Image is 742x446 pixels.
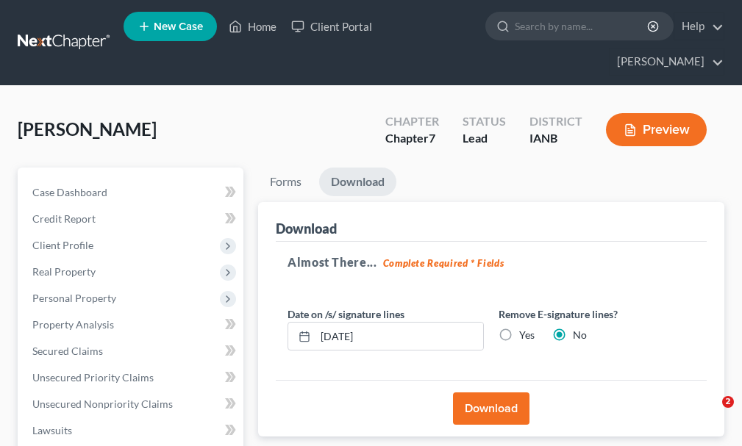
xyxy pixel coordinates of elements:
[32,292,116,304] span: Personal Property
[288,306,404,322] label: Date on /s/ signature lines
[315,323,483,350] input: MM/DD/YYYY
[221,13,284,40] a: Home
[573,328,587,342] label: No
[32,265,96,278] span: Real Property
[385,113,439,130] div: Chapter
[453,392,529,425] button: Download
[32,424,72,436] span: Lawsuits
[606,113,707,146] button: Preview
[18,118,157,140] span: [PERSON_NAME]
[21,391,243,417] a: Unsecured Nonpriority Claims
[529,130,582,147] div: IANB
[32,345,103,357] span: Secured Claims
[529,113,582,130] div: District
[519,328,535,342] label: Yes
[21,417,243,444] a: Lawsuits
[284,13,379,40] a: Client Portal
[21,338,243,364] a: Secured Claims
[692,396,727,431] iframe: Intercom live chat
[499,306,695,322] label: Remove E-signature lines?
[463,113,506,130] div: Status
[32,318,114,331] span: Property Analysis
[610,48,724,75] a: [PERSON_NAME]
[515,12,649,40] input: Search by name...
[383,257,504,269] strong: Complete Required * Fields
[258,168,313,196] a: Forms
[21,206,243,232] a: Credit Report
[32,239,93,251] span: Client Profile
[21,179,243,206] a: Case Dashboard
[288,253,695,271] h5: Almost There...
[32,371,154,384] span: Unsecured Priority Claims
[722,396,734,408] span: 2
[276,220,337,237] div: Download
[21,364,243,391] a: Unsecured Priority Claims
[463,130,506,147] div: Lead
[319,168,396,196] a: Download
[385,130,439,147] div: Chapter
[32,186,107,198] span: Case Dashboard
[32,212,96,225] span: Credit Report
[32,398,173,410] span: Unsecured Nonpriority Claims
[674,13,724,40] a: Help
[21,312,243,338] a: Property Analysis
[429,131,435,145] span: 7
[154,21,203,32] span: New Case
